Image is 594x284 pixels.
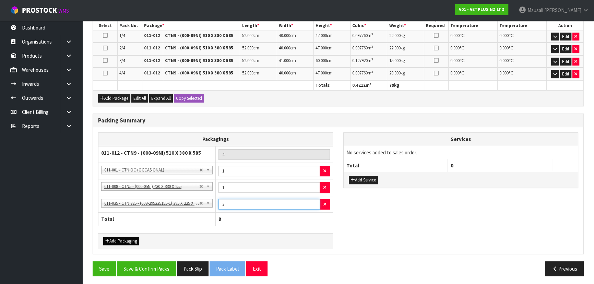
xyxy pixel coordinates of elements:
[371,32,373,36] sup: 3
[165,58,233,63] strong: CTN9 - (000-09NI) 510 X 380 X 585
[104,182,199,191] span: 011-008 - CTN5 - (000-05NI) 430 X 330 X 255
[242,70,253,76] span: 52.000
[499,58,509,63] span: 0.000
[449,31,498,43] td: ℃
[165,45,233,51] strong: CTN9 - (000-09NI) 510 X 380 X 585
[22,6,57,15] span: ProStock
[93,14,118,31] th: Select
[246,261,268,276] button: Exit
[142,14,240,31] th: Package
[177,261,209,276] button: Pack Slip
[218,216,221,222] span: 8
[344,133,578,146] th: Services
[560,45,571,53] button: Edit
[389,33,400,38] span: 22.000
[98,213,216,226] th: Total
[498,56,547,68] td: ℃
[352,33,368,38] span: 0.097760
[351,31,387,43] td: m
[351,56,387,68] td: m
[387,56,424,68] td: kg
[352,82,366,88] span: 0.4212
[103,237,139,245] button: Add Packaging
[277,56,313,68] td: cm
[387,80,424,90] th: kg
[279,33,290,38] span: 40.000
[545,261,584,276] button: Previous
[313,31,350,43] td: cm
[313,56,350,68] td: cm
[560,58,571,66] button: Edit
[104,199,199,208] span: 011-035 - CTN 225 - (003-295225155-1) 295 X 225 X 155
[387,14,424,31] th: Weight
[98,94,130,103] button: Add Package
[498,31,547,43] td: ℃
[371,70,373,74] sup: 3
[117,261,176,276] button: Save & Confirm Packs
[344,146,578,159] td: No services added to sales order.
[277,31,313,43] td: cm
[352,45,368,51] span: 0.097760
[58,8,69,14] small: WMS
[316,33,327,38] span: 47.000
[450,58,460,63] span: 0.000
[313,14,350,31] th: Height
[455,4,508,15] a: V01 - VETPLUS NZ LTD
[313,68,350,80] td: cm
[449,56,498,68] td: ℃
[371,45,373,49] sup: 3
[349,176,378,184] button: Add Service
[131,94,148,103] button: Edit All
[449,68,498,80] td: ℃
[277,14,313,31] th: Width
[240,56,277,68] td: cm
[165,33,233,38] strong: CTN9 - (000-09NI) 510 X 380 X 585
[459,7,504,12] strong: V01 - VETPLUS NZ LTD
[119,70,125,76] span: 4/4
[387,43,424,55] td: kg
[210,261,245,276] button: Pack Label
[98,133,333,146] th: Packagings
[240,31,277,43] td: cm
[449,14,498,31] th: Min. Temperature
[316,58,327,63] span: 60.000
[387,68,424,80] td: kg
[389,70,400,76] span: 20.000
[242,33,253,38] span: 52.000
[449,43,498,55] td: ℃
[10,6,19,14] img: cube-alt.png
[277,43,313,55] td: cm
[101,150,201,156] strong: 011-012 - CTN9 - (000-09NI) 510 X 380 X 585
[277,68,313,80] td: cm
[352,70,368,76] span: 0.097760
[316,70,327,76] span: 47.000
[424,14,449,31] th: Temp. Required
[144,33,160,38] strong: 011-012
[118,14,142,31] th: Pack No.
[351,68,387,80] td: m
[352,58,368,63] span: 0.127920
[279,58,290,63] span: 41.000
[499,70,509,76] span: 0.000
[450,33,460,38] span: 0.000
[144,70,160,76] strong: 011-012
[344,159,448,172] th: Total
[351,80,387,90] th: m³
[560,33,571,41] button: Edit
[174,94,204,103] button: Copy Selected
[498,43,547,55] td: ℃
[498,68,547,80] td: ℃
[351,14,387,31] th: Cubic
[560,70,571,78] button: Edit
[527,7,543,13] span: Mausali
[151,95,171,101] span: Expand All
[149,94,173,103] button: Expand All
[242,45,253,51] span: 52.000
[144,45,160,51] strong: 011-012
[389,58,400,63] span: 15.000
[144,58,160,63] strong: 011-012
[240,43,277,55] td: cm
[240,68,277,80] td: cm
[316,45,327,51] span: 47.000
[351,43,387,55] td: m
